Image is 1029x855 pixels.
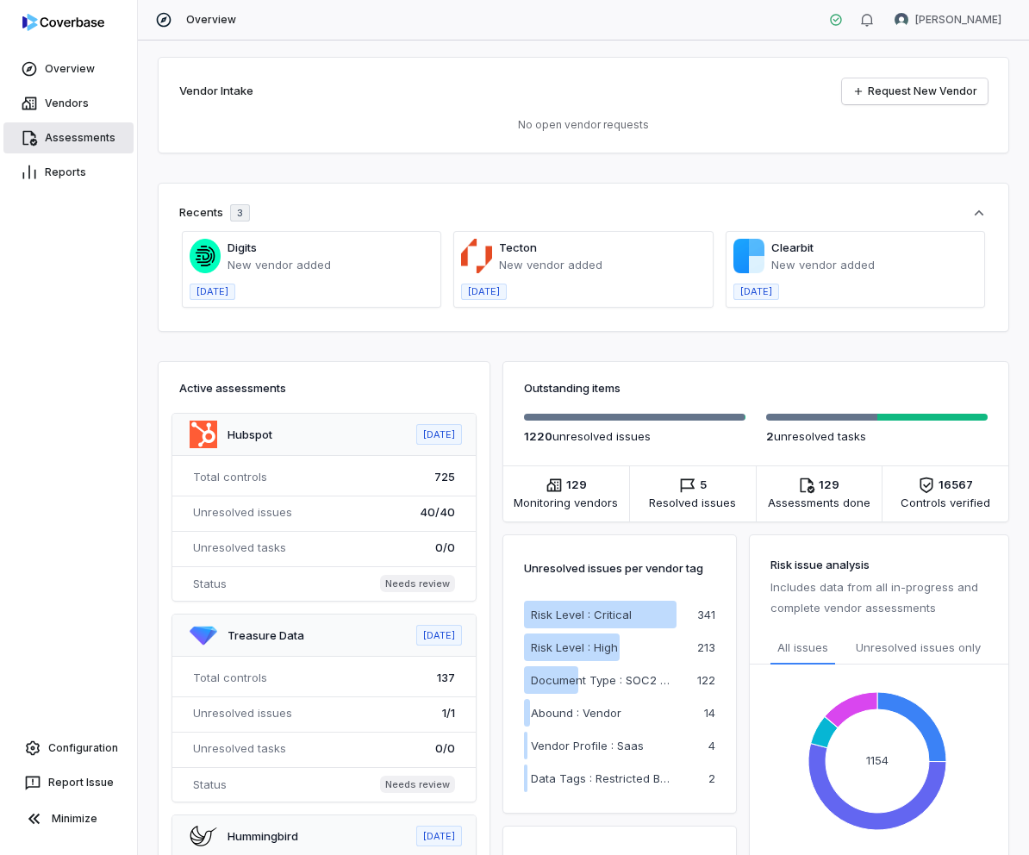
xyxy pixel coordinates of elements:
[856,639,981,658] span: Unresolved issues only
[866,753,889,767] text: 1154
[939,477,973,494] span: 16567
[524,427,745,445] p: unresolved issue s
[777,639,828,656] span: All issues
[179,204,250,222] div: Recents
[842,78,988,104] a: Request New Vendor
[499,240,537,254] a: Tecton
[3,88,134,119] a: Vendors
[700,477,707,494] span: 5
[770,577,988,618] p: Includes data from all in-progress and complete vendor assessments
[768,494,870,511] span: Assessments done
[531,770,670,787] p: Data Tags : Restricted Business Information
[531,671,670,689] p: Document Type : SOC2 Type2
[179,118,988,132] p: No open vendor requests
[7,802,130,836] button: Minimize
[531,606,632,623] p: Risk Level : Critical
[697,642,715,653] p: 213
[179,83,253,100] h2: Vendor Intake
[895,13,908,27] img: Hammed Bakare avatar
[771,240,814,254] a: Clearbit
[228,628,304,642] a: Treasure Data
[228,427,272,441] a: Hubspot
[3,157,134,188] a: Reports
[566,477,587,494] span: 129
[524,556,703,580] p: Unresolved issues per vendor tag
[186,13,236,27] span: Overview
[884,7,1012,33] button: Hammed Bakare avatar[PERSON_NAME]
[649,494,736,511] span: Resolved issues
[770,556,988,573] h3: Risk issue analysis
[697,675,715,686] p: 122
[531,737,644,754] p: Vendor Profile : Saas
[228,829,298,843] a: Hummingbird
[766,427,988,445] p: unresolved task s
[766,429,774,443] span: 2
[531,704,621,721] p: Abound : Vendor
[3,122,134,153] a: Assessments
[915,13,1001,27] span: [PERSON_NAME]
[22,14,104,31] img: logo-D7KZi-bG.svg
[179,379,469,396] h3: Active assessments
[708,773,715,784] p: 2
[237,207,243,220] span: 3
[179,204,988,222] button: Recents3
[514,494,618,511] span: Monitoring vendors
[697,609,715,621] p: 341
[708,740,715,752] p: 4
[819,477,839,494] span: 129
[704,708,715,719] p: 14
[524,379,988,396] h3: Outstanding items
[228,240,257,254] a: Digits
[524,429,552,443] span: 1220
[531,639,618,656] p: Risk Level : High
[7,767,130,798] button: Report Issue
[7,733,130,764] a: Configuration
[3,53,134,84] a: Overview
[901,494,990,511] span: Controls verified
